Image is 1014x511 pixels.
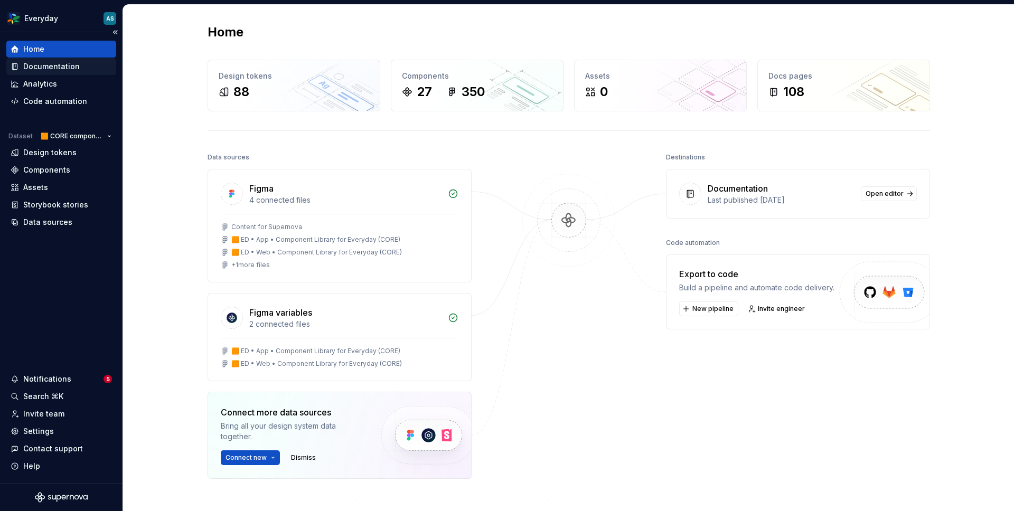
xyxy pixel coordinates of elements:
div: 27 [417,83,432,100]
button: Dismiss [286,450,321,465]
div: Everyday [24,13,58,24]
button: 🟧 CORE components [36,129,116,144]
span: Open editor [866,190,904,198]
a: Open editor [861,186,917,201]
a: Documentation [6,58,116,75]
a: Design tokens [6,144,116,161]
div: Help [23,461,40,471]
div: Data sources [23,217,72,228]
button: New pipeline [679,301,738,316]
div: Export to code [679,268,834,280]
button: Contact support [6,440,116,457]
div: Design tokens [219,71,369,81]
button: Collapse sidebar [108,25,123,40]
div: Last published [DATE] [708,195,855,205]
div: Analytics [23,79,57,89]
div: 🟧 ED • Web • Component Library for Everyday (CORE) [231,359,402,368]
div: Bring all your design system data together. [221,421,363,442]
div: Dataset [8,132,33,140]
div: Figma variables [249,306,312,319]
div: 4 connected files [249,195,442,205]
a: Invite engineer [745,301,810,316]
div: Components [402,71,552,81]
div: Assets [585,71,736,81]
div: Code automation [666,235,720,250]
a: Components [6,162,116,178]
button: Help [6,458,116,475]
div: 🟧 ED • Web • Component Library for Everyday (CORE) [231,248,402,257]
span: Invite engineer [758,305,805,313]
div: 2 connected files [249,319,442,329]
a: Figma variables2 connected files🟧 ED • App • Component Library for Everyday (CORE)🟧 ED • Web • Co... [208,293,472,381]
div: Figma [249,182,274,195]
div: Assets [23,182,48,193]
a: Invite team [6,405,116,422]
a: Figma4 connected filesContent for Supernova🟧 ED • App • Component Library for Everyday (CORE)🟧 ED... [208,169,472,282]
a: Home [6,41,116,58]
div: Components [23,165,70,175]
div: 350 [462,83,485,100]
div: Data sources [208,150,249,165]
div: Docs pages [768,71,919,81]
div: Destinations [666,150,705,165]
div: Documentation [23,61,80,72]
a: Analytics [6,75,116,92]
a: Data sources [6,214,116,231]
div: 108 [783,83,804,100]
div: 0 [600,83,608,100]
a: Settings [6,423,116,440]
div: Documentation [708,182,768,195]
div: Code automation [23,96,87,107]
div: Search ⌘K [23,391,63,402]
div: 88 [233,83,249,100]
div: Build a pipeline and automate code delivery. [679,282,834,293]
div: 🟧 ED • App • Component Library for Everyday (CORE) [231,235,400,244]
svg: Supernova Logo [35,492,88,503]
button: Notifications5 [6,371,116,387]
span: Dismiss [291,453,316,462]
a: Components27350 [391,60,564,111]
div: Design tokens [23,147,77,158]
div: 🟧 ED • App • Component Library for Everyday (CORE) [231,347,400,355]
span: 5 [104,375,112,383]
button: EverydayAS [2,7,120,30]
button: Search ⌘K [6,388,116,405]
span: 🟧 CORE components [41,132,103,140]
a: Design tokens88 [208,60,380,111]
div: Invite team [23,409,64,419]
div: AS [106,14,114,23]
div: Content for Supernova [231,223,302,231]
div: Settings [23,426,54,437]
span: New pipeline [692,305,734,313]
a: Code automation [6,93,116,110]
div: Connect more data sources [221,406,363,419]
img: 551ca721-6c59-42a7-accd-e26345b0b9d6.png [7,12,20,25]
span: Connect new [226,453,267,462]
a: Assets0 [574,60,747,111]
a: Docs pages108 [757,60,930,111]
div: Notifications [23,374,71,384]
a: Assets [6,179,116,196]
div: Storybook stories [23,200,88,210]
button: Connect new [221,450,280,465]
div: Contact support [23,443,83,454]
div: + 1 more files [231,261,270,269]
a: Storybook stories [6,196,116,213]
h2: Home [208,24,243,41]
div: Home [23,44,44,54]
